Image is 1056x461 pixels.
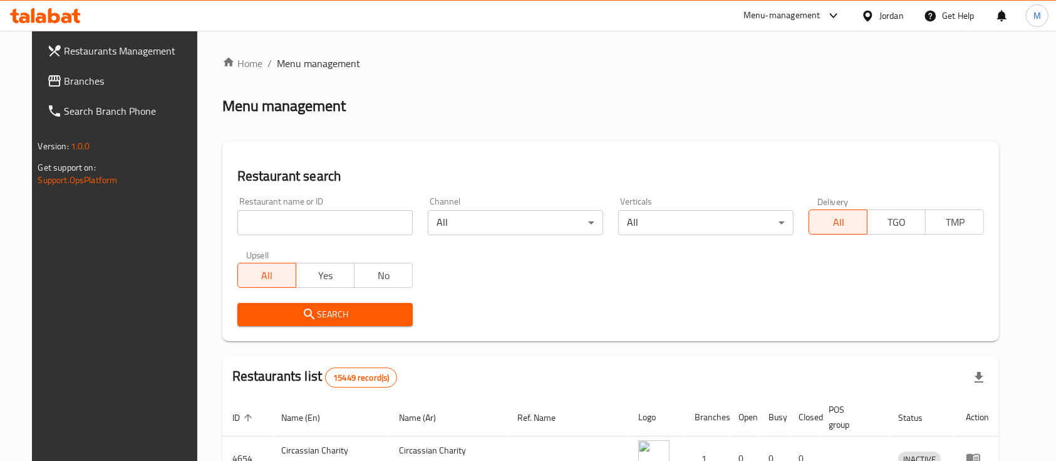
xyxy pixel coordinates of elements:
th: Closed [789,398,819,437]
button: TMP [925,209,984,235]
label: Upsell [246,250,269,259]
label: Delivery [817,197,849,206]
span: No [360,267,408,285]
button: All [809,209,867,235]
span: POS group [829,402,874,432]
span: Yes [301,267,349,285]
span: Search [247,307,403,322]
span: Name (Ar) [400,410,453,425]
th: Open [728,398,758,437]
span: Get support on: [38,159,96,176]
div: Menu-management [743,8,820,23]
li: / [267,56,272,71]
span: All [243,267,291,285]
a: Home [222,56,262,71]
span: Search Branch Phone [65,103,199,119]
div: Export file [964,363,994,393]
th: Logo [628,398,685,437]
h2: Menu management [222,96,346,116]
a: Branches [37,66,209,96]
button: TGO [867,209,926,235]
span: 1.0.0 [71,138,90,154]
a: Search Branch Phone [37,96,209,126]
input: Search for restaurant name or ID.. [237,210,413,235]
span: Ref. Name [517,410,572,425]
span: TGO [872,213,921,231]
h2: Restaurants list [232,367,398,388]
div: All [618,210,794,235]
span: Version: [38,138,69,154]
span: Branches [65,73,199,88]
span: Status [898,410,939,425]
div: Total records count [325,368,397,388]
div: All [428,210,603,235]
h2: Restaurant search [237,167,985,186]
span: All [814,213,862,231]
span: 15449 record(s) [326,372,396,384]
a: Support.OpsPlatform [38,172,118,188]
span: Restaurants Management [65,43,199,58]
button: Search [237,303,413,326]
button: Yes [296,263,355,288]
button: All [237,263,296,288]
span: Name (En) [281,410,336,425]
nav: breadcrumb [222,56,1000,71]
span: Menu management [277,56,360,71]
span: M [1033,9,1041,23]
div: Jordan [879,9,904,23]
th: Branches [685,398,728,437]
span: TMP [931,213,979,231]
button: No [354,263,413,288]
th: Action [956,398,999,437]
th: Busy [758,398,789,437]
a: Restaurants Management [37,36,209,66]
span: ID [232,410,256,425]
